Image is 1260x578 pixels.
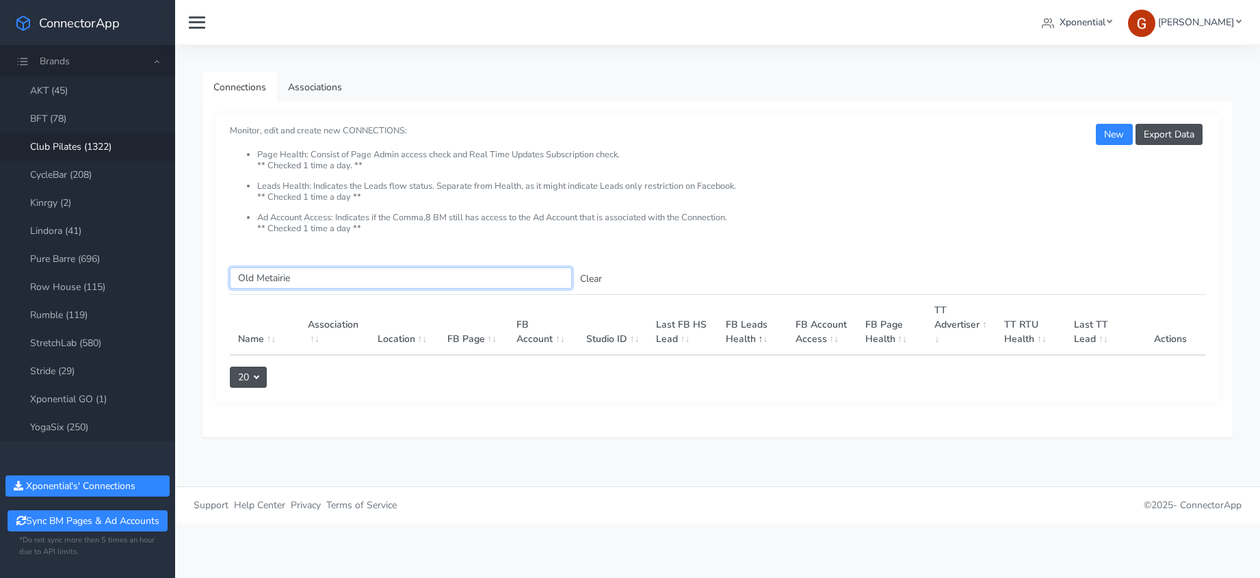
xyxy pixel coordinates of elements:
span: Privacy [291,499,321,512]
button: 20 [230,367,267,388]
li: Page Health: Consist of Page Admin access check and Real Time Updates Subscription check. ** Chec... [257,150,1205,181]
span: ConnectorApp [1180,499,1242,512]
button: New [1096,124,1132,145]
span: ConnectorApp [39,14,120,31]
a: Xponential [1036,10,1118,35]
th: Studio ID [578,295,648,356]
th: FB Page Health [857,295,927,356]
span: Help Center [234,499,285,512]
th: TT Advertiser [926,295,996,356]
button: Sync BM Pages & Ad Accounts [8,510,167,531]
button: Clear [572,268,610,289]
a: Connections [202,72,277,103]
a: [PERSON_NAME] [1123,10,1246,35]
a: Associations [277,72,353,103]
span: [PERSON_NAME] [1158,16,1234,29]
span: Xponential [1060,16,1105,29]
small: Monitor, edit and create new CONNECTIONS: [230,114,1205,234]
th: FB Leads Health [718,295,787,356]
th: FB Account [508,295,578,356]
img: Greg Clemmons [1128,10,1155,37]
th: TT RTU Health [996,295,1066,356]
input: enter text you want to search [230,267,572,289]
th: FB Account Access [787,295,857,356]
li: Leads Health: Indicates the Leads flow status. Separate from Health, as it might indicate Leads o... [257,181,1205,213]
th: FB Page [439,295,509,356]
th: Last FB HS Lead [648,295,718,356]
th: Actions [1136,295,1205,356]
th: Location [369,295,439,356]
small: *Do not sync more then 5 times an hour due to API limits. [19,535,156,558]
li: Ad Account Access: Indicates if the Comma,8 BM still has access to the Ad Account that is associa... [257,213,1205,234]
th: Last TT Lead [1066,295,1136,356]
button: Export Data [1136,124,1203,145]
th: Association [300,295,369,356]
p: © 2025 - [728,498,1242,512]
th: Name [230,295,300,356]
span: Support [194,499,228,512]
span: Brands [40,55,70,68]
span: Terms of Service [326,499,397,512]
button: Xponential's' Connections [5,475,170,497]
